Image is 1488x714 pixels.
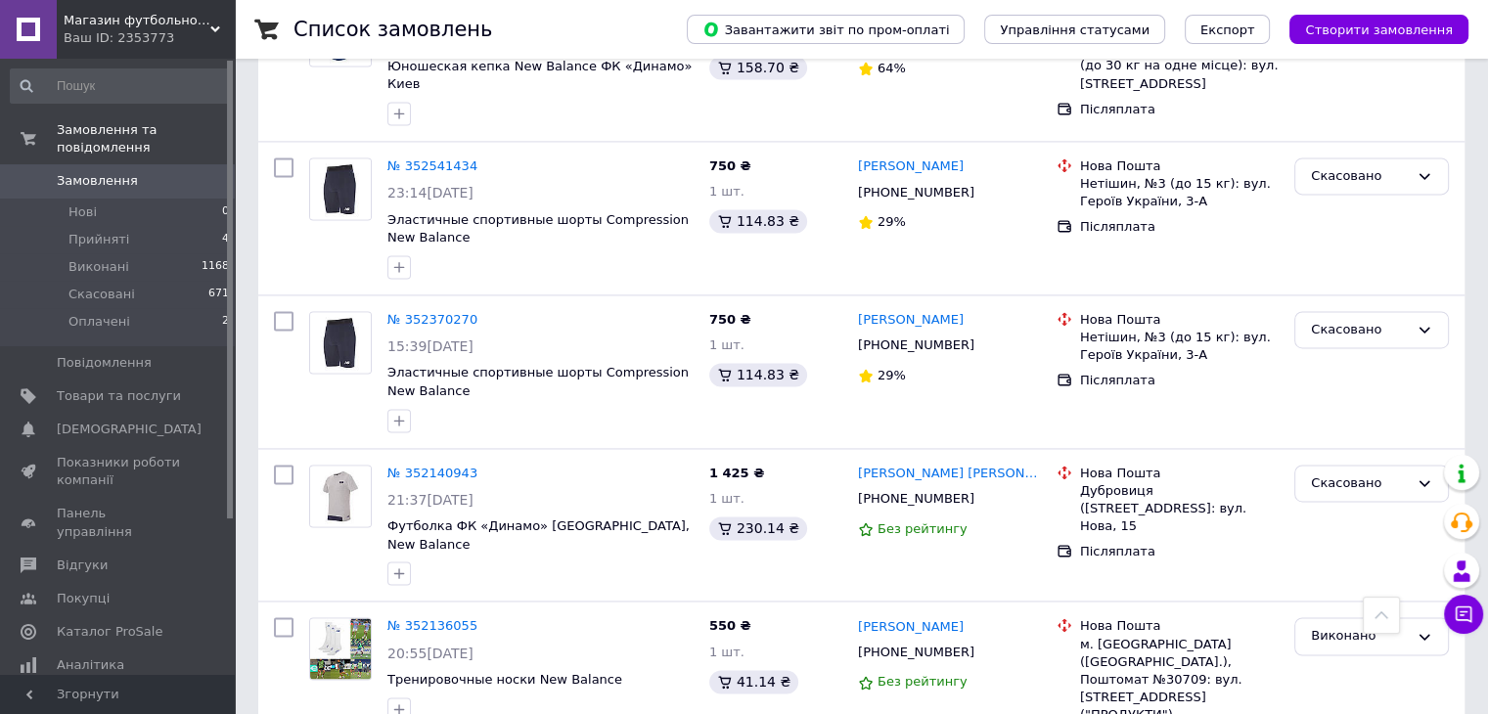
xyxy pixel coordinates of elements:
span: 0 [222,203,229,221]
span: 15:39[DATE] [387,338,473,354]
div: Нетішин, №3 (до 15 кг): вул. Героїв України, 3-А [1080,329,1279,364]
div: [PHONE_NUMBER] [854,640,978,665]
span: Показники роботи компанії [57,454,181,489]
div: Нова Пошта [1080,465,1279,482]
span: 1 шт. [709,184,744,199]
img: Фото товару [310,466,371,526]
a: Футболка ФК «Динамо» [GEOGRAPHIC_DATA], New Balance [387,518,690,552]
div: 230.14 ₴ [709,516,807,540]
div: Післяплата [1080,218,1279,236]
span: Нові [68,203,97,221]
span: 750 ₴ [709,312,751,327]
span: 29% [878,368,906,382]
div: Післяплата [1080,372,1279,389]
div: Дубровиця ([STREET_ADDRESS]: вул. Нова, 15 [1080,482,1279,536]
div: [PHONE_NUMBER] [854,180,978,205]
span: 671 [208,286,229,303]
span: 23:14[DATE] [387,185,473,201]
span: Прийняті [68,231,129,248]
span: Магазин футбольної атрибутики SPORTSLABELS [64,12,210,29]
input: Пошук [10,68,231,104]
span: Замовлення [57,172,138,190]
img: Фото товару [310,618,371,679]
span: 1 шт. [709,337,744,352]
button: Створити замовлення [1289,15,1468,44]
div: Скасовано [1311,166,1409,187]
div: Нетішин, №3 (до 15 кг): вул. Героїв України, 3-А [1080,175,1279,210]
div: 41.14 ₴ [709,670,798,693]
span: Замовлення та повідомлення [57,121,235,156]
span: Оплачені [68,313,130,331]
span: Відгуки [57,557,108,574]
span: 1168 [202,258,229,276]
span: 29% [878,214,906,229]
a: [PERSON_NAME] [858,311,964,330]
span: Без рейтингу [878,674,968,689]
button: Чат з покупцем [1444,595,1483,634]
div: Ваш ID: 2353773 [64,29,235,47]
span: 550 ₴ [709,618,751,633]
img: Фото товару [310,312,371,373]
span: 750 ₴ [709,158,751,173]
a: Фото товару [309,617,372,680]
a: [PERSON_NAME] [PERSON_NAME] [858,465,1041,483]
a: Тренировочные носки New Balance [387,672,622,687]
span: Товари та послуги [57,387,181,405]
a: [PERSON_NAME] [858,618,964,637]
span: Каталог ProSale [57,623,162,641]
span: Виконані [68,258,129,276]
div: 114.83 ₴ [709,209,807,233]
span: Створити замовлення [1305,22,1453,37]
a: Створити замовлення [1270,22,1468,36]
div: Нова Пошта [1080,311,1279,329]
a: Фото товару [309,465,372,527]
a: Эластичные спортивные шорты Compression New Balance [387,212,689,245]
div: 114.83 ₴ [709,363,807,386]
span: 1 425 ₴ [709,466,764,480]
div: Виконано [1311,626,1409,647]
span: 2 [222,313,229,331]
span: 64% [878,61,906,75]
a: Фото товару [309,157,372,220]
a: Фото товару [309,311,372,374]
div: Скасовано [1311,473,1409,494]
div: Післяплата [1080,101,1279,118]
span: 1 шт. [709,645,744,659]
span: Без рейтингу [878,521,968,536]
a: № 352136055 [387,618,477,633]
span: Завантажити звіт по пром-оплаті [702,21,949,38]
button: Завантажити звіт по пром-оплаті [687,15,965,44]
div: [PHONE_NUMBER] [854,333,978,358]
div: [PHONE_NUMBER] [854,486,978,512]
div: Скасовано [1311,320,1409,340]
img: Фото товару [310,158,371,219]
span: 20:55[DATE] [387,646,473,661]
span: Експорт [1200,22,1255,37]
span: Управління статусами [1000,22,1150,37]
div: Нова Пошта [1080,617,1279,635]
h1: Список замовлень [293,18,492,41]
div: 158.70 ₴ [709,56,807,79]
span: Покупці [57,590,110,607]
a: [PERSON_NAME] [858,157,964,176]
button: Експорт [1185,15,1271,44]
div: Післяплата [1080,543,1279,560]
a: Эластичные спортивные шорты Compression New Balance [387,365,689,398]
span: Аналітика [57,656,124,674]
a: № 352140943 [387,466,477,480]
a: № 352370270 [387,312,477,327]
a: № 352541434 [387,158,477,173]
span: 4 [222,231,229,248]
span: 21:37[DATE] [387,492,473,508]
span: Панель управління [57,505,181,540]
span: Повідомлення [57,354,152,372]
span: [DEMOGRAPHIC_DATA] [57,421,202,438]
span: Скасовані [68,286,135,303]
span: 1 шт. [709,491,744,506]
button: Управління статусами [984,15,1165,44]
div: Нова Пошта [1080,157,1279,175]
